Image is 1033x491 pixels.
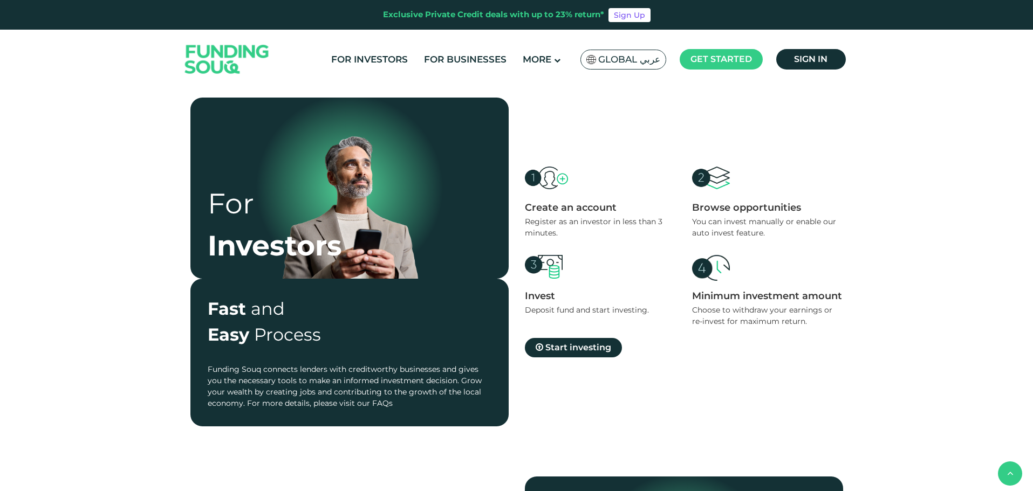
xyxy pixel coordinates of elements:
div: Exclusive Private Credit deals with up to 23% return* [383,9,604,21]
span: Easy [208,324,249,345]
img: Logo [174,32,280,87]
span: More [523,54,551,65]
a: Start investing [525,338,622,357]
div: Browse opportunities [692,202,843,213]
img: create account [525,167,568,190]
div: For [208,183,342,225]
img: create account [525,255,563,279]
span: Global عربي [598,53,660,66]
div: You can invest manually or enable our auto invest feature. [692,216,843,239]
a: FAQs [372,398,393,408]
span: Sign in [794,54,827,64]
a: For Investors [329,51,411,68]
div: Investors [208,225,342,267]
a: Sign Up [608,8,651,22]
a: For Businesses [421,51,509,68]
span: and [251,298,285,319]
span: Process [254,324,321,345]
span: Funding Souq connects lenders with creditworthy businesses and gives you the necessary tools to m... [208,364,482,408]
div: Register as an investor in less than 3 minutes. [525,216,676,239]
div: Invest [525,290,676,302]
span: Start investing [545,342,611,352]
button: back [998,461,1022,486]
span: Fast [208,298,246,319]
div: Choose to withdraw your earnings or re-invest for maximum return. [692,305,843,327]
img: create account [692,255,730,281]
a: Sign in [776,49,846,70]
img: create account [692,167,730,189]
span: Get started [690,54,752,64]
div: Deposit fund and start investing. [525,305,676,316]
img: SA Flag [586,55,596,64]
img: for-borrower [269,115,430,279]
div: Create an account [525,202,676,213]
div: Minimum investment amount [692,290,843,302]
